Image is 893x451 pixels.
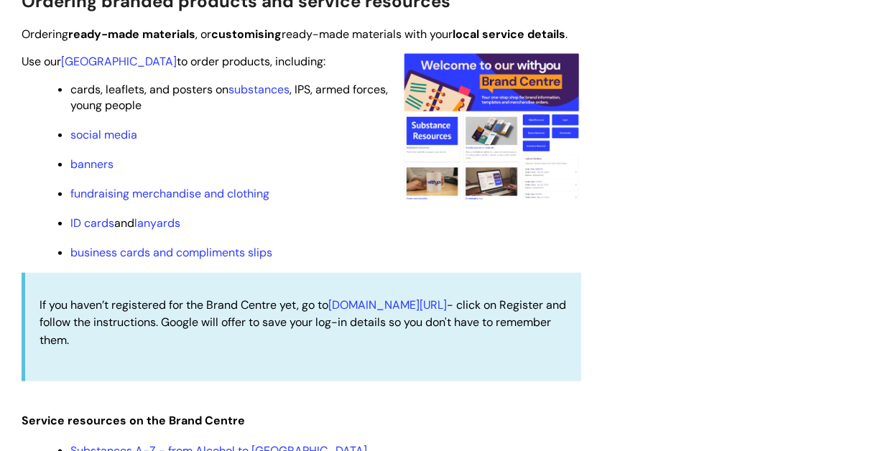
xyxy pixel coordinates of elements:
img: A screenshot of the homepage of the Brand Centre showing how easy it is to navigate [402,52,581,200]
a: fundraising merchandise and clothing [70,186,269,201]
a: lanyards [134,215,180,231]
a: [DOMAIN_NAME][URL] [328,297,447,312]
span: Ordering , or ready-made materials with your . [22,27,568,42]
span: cards, leaflets, and posters on , IPS, armed forces, young people [70,82,388,113]
strong: ready-made materials [68,27,195,42]
a: ID cards [70,215,114,231]
a: substances [228,82,290,97]
strong: local service details [453,27,565,42]
a: [GEOGRAPHIC_DATA] [61,54,177,69]
span: and [70,215,180,231]
span: Service resources on the Brand Centre [22,413,245,428]
a: business cards and compliments slips [70,245,272,260]
strong: customising [211,27,282,42]
span: Use our to order products, including: [22,54,325,69]
a: banners [70,157,114,172]
span: If you haven’t registered for the Brand Centre yet, go to - click on Register and follow the inst... [40,297,566,348]
a: social media [70,127,137,142]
